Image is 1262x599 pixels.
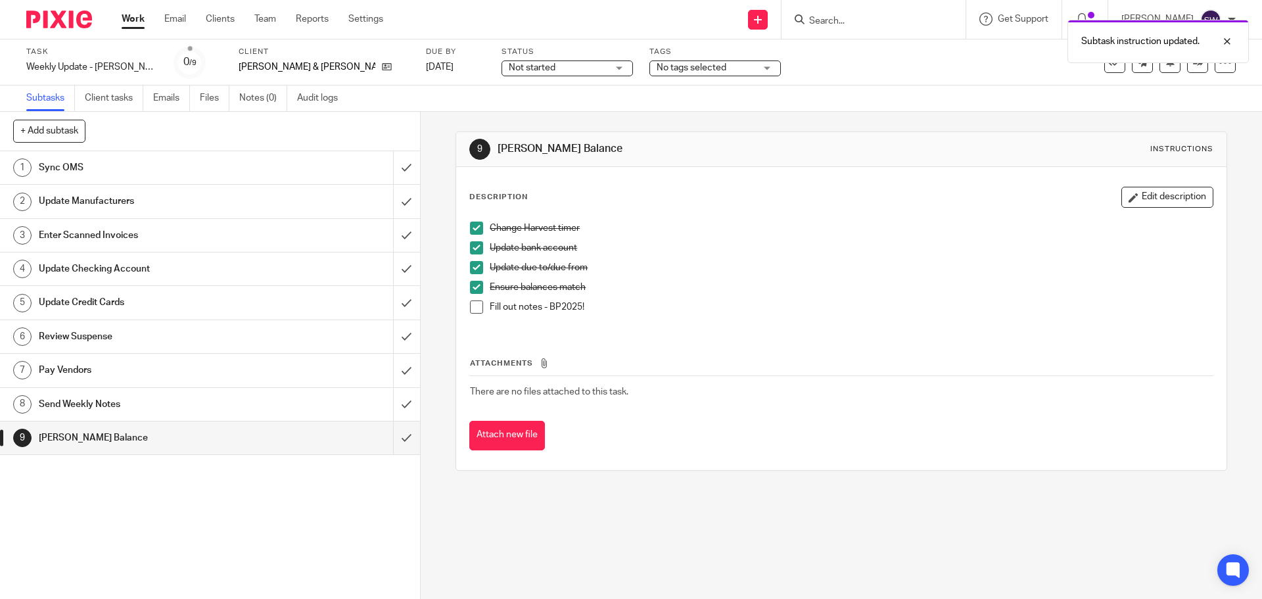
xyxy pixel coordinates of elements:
h1: Update Credit Cards [39,293,266,312]
a: Files [200,85,229,111]
button: Attach new file [469,421,545,450]
a: Email [164,12,186,26]
a: Settings [348,12,383,26]
h1: Update Manufacturers [39,191,266,211]
a: Notes (0) [239,85,287,111]
a: Subtasks [26,85,75,111]
span: No tags selected [657,63,726,72]
div: 7 [13,361,32,379]
div: 9 [469,139,490,160]
div: Weekly Update - [PERSON_NAME] [26,60,158,74]
span: Attachments [470,360,533,367]
div: 8 [13,395,32,414]
div: 2 [13,193,32,211]
span: [DATE] [426,62,454,72]
a: Clients [206,12,235,26]
img: svg%3E [1200,9,1221,30]
h1: Send Weekly Notes [39,395,266,414]
a: Client tasks [85,85,143,111]
p: Fill out notes - BP2025! [490,300,1212,314]
div: 9 [13,429,32,447]
h1: Sync OMS [39,158,266,178]
a: Audit logs [297,85,348,111]
p: Update due to/due from [490,261,1212,274]
h1: Review Suspense [39,327,266,347]
div: 1 [13,158,32,177]
a: Reports [296,12,329,26]
span: Not started [509,63,555,72]
label: Task [26,47,158,57]
a: Team [254,12,276,26]
p: Subtask instruction updated. [1081,35,1200,48]
p: [PERSON_NAME] & [PERSON_NAME] [239,60,375,74]
label: Due by [426,47,485,57]
p: Update bank account [490,241,1212,254]
a: Emails [153,85,190,111]
h1: [PERSON_NAME] Balance [498,142,870,156]
div: Instructions [1150,144,1213,155]
img: Pixie [26,11,92,28]
h1: Enter Scanned Invoices [39,226,266,245]
p: Description [469,192,528,203]
button: Edit description [1121,187,1213,208]
div: Weekly Update - Browning [26,60,158,74]
small: /9 [189,59,197,66]
h1: Pay Vendors [39,360,266,380]
p: Change Harvest timer [490,222,1212,235]
div: 3 [13,226,32,245]
p: Ensure balances match [490,281,1212,294]
label: Client [239,47,409,57]
span: There are no files attached to this task. [470,387,628,396]
button: + Add subtask [13,120,85,142]
div: 5 [13,294,32,312]
div: 4 [13,260,32,278]
div: 6 [13,327,32,346]
label: Status [502,47,633,57]
div: 0 [183,55,197,70]
h1: [PERSON_NAME] Balance [39,428,266,448]
a: Work [122,12,145,26]
h1: Update Checking Account [39,259,266,279]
